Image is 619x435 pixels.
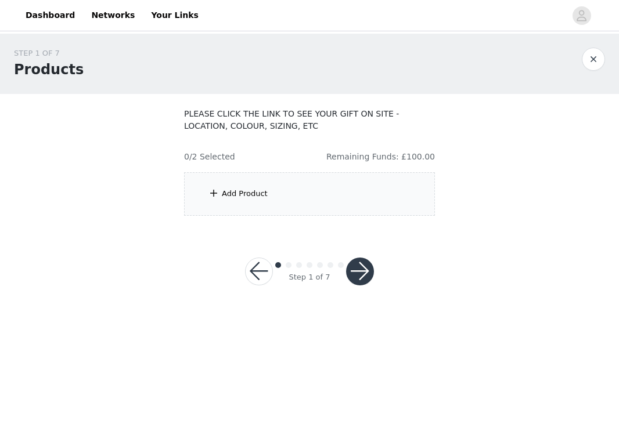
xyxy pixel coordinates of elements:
a: Dashboard [19,2,82,28]
h1: Products [14,59,84,80]
p: PLEASE CLICK THE LINK TO SEE YOUR GIFT ON SITE - LOCATION, COLOUR, SIZING, ETC [184,108,435,132]
h4: Remaining Funds: £100.00 [326,151,435,163]
h4: 0/2 Selected [184,151,235,163]
div: avatar [576,6,587,25]
div: Add Product [222,188,268,200]
a: Your Links [144,2,206,28]
a: Networks [84,2,142,28]
div: STEP 1 OF 7 [14,48,84,59]
div: Step 1 of 7 [289,271,330,283]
